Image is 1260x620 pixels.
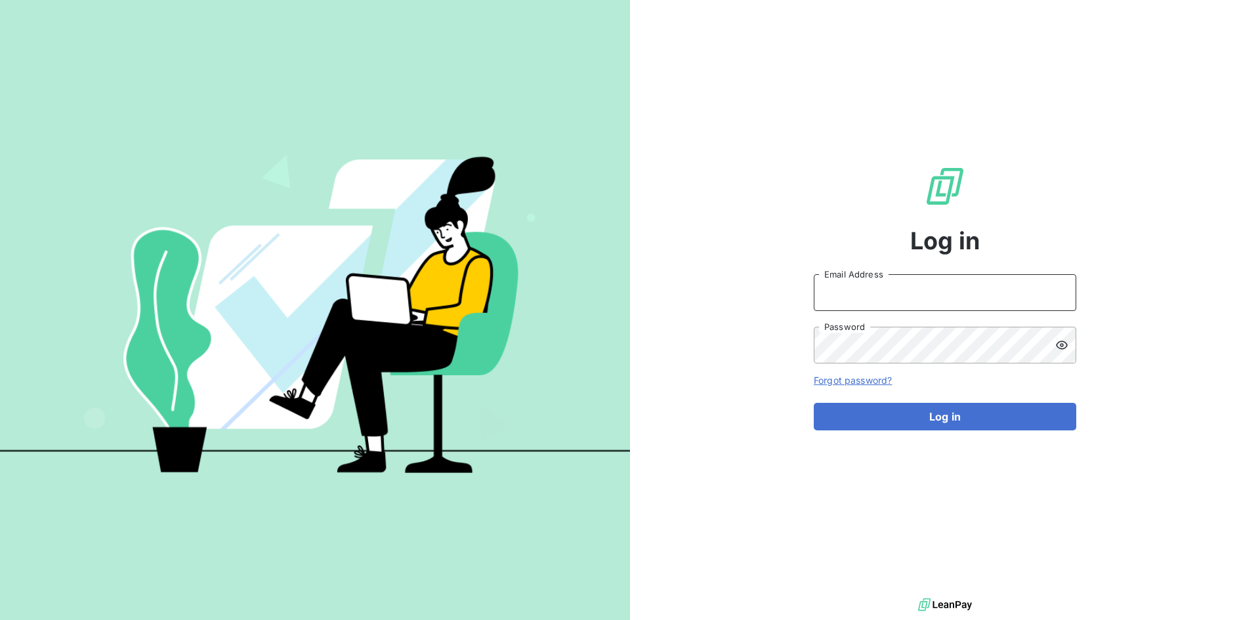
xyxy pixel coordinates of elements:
a: Forgot password? [814,375,892,386]
img: LeanPay Logo [924,165,966,207]
button: Log in [814,403,1076,430]
img: logo [918,595,972,615]
input: placeholder [814,274,1076,311]
span: Log in [910,223,980,258]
